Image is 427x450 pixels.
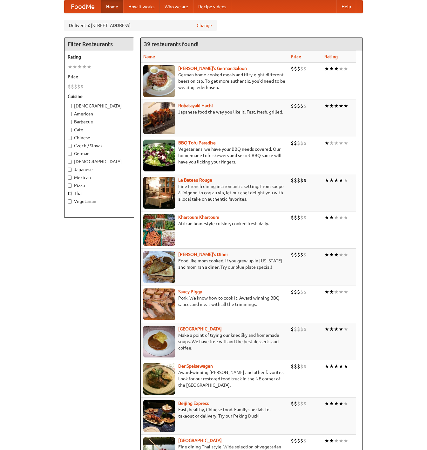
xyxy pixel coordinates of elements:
li: $ [297,326,300,333]
p: Food like mom cooked, if you grew up in [US_STATE] and mom ran a diner. Try our blue plate special! [143,258,286,270]
li: $ [300,288,303,295]
li: $ [300,140,303,147]
li: $ [303,288,307,295]
a: Le Bateau Rouge [178,177,212,183]
p: Pork. We know how to cook it. Award-winning BBQ sauce, and meat with all the trimmings. [143,295,286,308]
p: Fast, healthy, Chinese food. Family specials for takeout or delivery. Try our Peking Duck! [143,406,286,419]
li: ★ [324,177,329,184]
li: ★ [343,102,348,109]
li: $ [291,251,294,258]
a: Change [197,22,212,29]
li: ★ [329,288,334,295]
li: ★ [343,214,348,221]
img: robatayaki.jpg [143,102,175,134]
input: Chinese [68,136,72,140]
li: ★ [87,63,91,70]
label: Czech / Slovak [68,142,131,149]
a: [GEOGRAPHIC_DATA] [178,438,222,443]
li: ★ [329,214,334,221]
input: German [68,152,72,156]
a: BBQ Tofu Paradise [178,140,216,145]
a: Name [143,54,155,59]
img: bateaurouge.jpg [143,177,175,209]
div: Deliver to: [STREET_ADDRESS] [64,20,217,31]
li: $ [303,140,307,147]
a: Help [336,0,356,13]
li: ★ [339,288,343,295]
li: $ [303,65,307,72]
li: $ [297,400,300,407]
li: ★ [339,102,343,109]
li: $ [303,102,307,109]
li: $ [303,400,307,407]
a: Saucy Piggy [178,289,202,294]
h5: Cuisine [68,93,131,100]
li: $ [291,363,294,370]
li: $ [297,140,300,147]
li: ★ [324,214,329,221]
li: ★ [343,288,348,295]
input: Vegetarian [68,199,72,204]
li: ★ [339,251,343,258]
a: Recipe videos [193,0,231,13]
li: ★ [329,400,334,407]
li: $ [294,437,297,444]
p: Japanese food the way you like it. Fast, fresh, grilled. [143,109,286,115]
li: $ [291,177,294,184]
li: $ [300,363,303,370]
li: ★ [334,363,339,370]
li: $ [291,65,294,72]
a: Beijing Express [178,401,209,406]
li: $ [291,326,294,333]
label: Vegetarian [68,198,131,204]
img: khartoum.jpg [143,214,175,246]
li: ★ [334,437,339,444]
li: ★ [324,288,329,295]
li: $ [300,437,303,444]
li: $ [303,214,307,221]
ng-pluralize: 39 restaurants found! [144,41,199,47]
label: [DEMOGRAPHIC_DATA] [68,103,131,109]
li: $ [294,140,297,147]
a: [PERSON_NAME]'s German Saloon [178,66,247,71]
a: How it works [123,0,159,13]
li: $ [291,288,294,295]
li: ★ [72,63,77,70]
a: Home [101,0,123,13]
li: $ [294,326,297,333]
li: ★ [334,214,339,221]
li: $ [77,83,80,90]
a: Who we are [159,0,193,13]
li: ★ [329,251,334,258]
img: esthers.jpg [143,65,175,97]
h4: Filter Restaurants [64,38,134,51]
p: Make a point of trying our knedlíky and homemade soups. We have free wifi and the best desserts a... [143,332,286,351]
li: $ [297,363,300,370]
li: $ [291,214,294,221]
label: Mexican [68,174,131,181]
img: czechpoint.jpg [143,326,175,357]
label: Thai [68,190,131,197]
li: ★ [324,326,329,333]
label: Japanese [68,166,131,173]
li: ★ [329,102,334,109]
li: $ [291,400,294,407]
a: Robatayaki Hachi [178,103,213,108]
li: ★ [339,437,343,444]
label: German [68,150,131,157]
img: sallys.jpg [143,251,175,283]
li: ★ [343,65,348,72]
li: ★ [343,363,348,370]
label: American [68,111,131,117]
li: ★ [324,65,329,72]
li: ★ [339,400,343,407]
li: $ [74,83,77,90]
li: ★ [68,63,72,70]
img: speisewagen.jpg [143,363,175,395]
li: ★ [324,437,329,444]
li: ★ [339,140,343,147]
li: ★ [77,63,82,70]
li: ★ [343,177,348,184]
